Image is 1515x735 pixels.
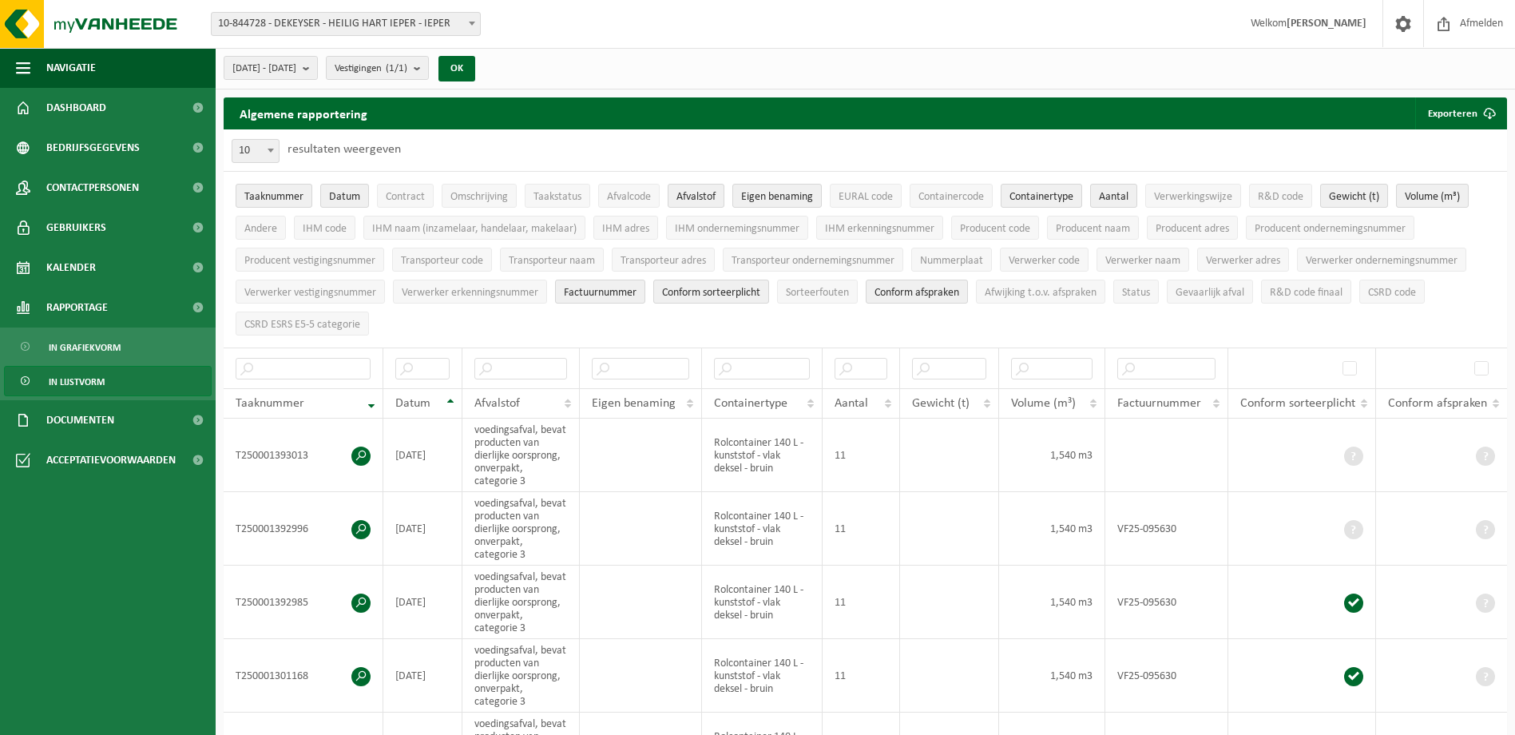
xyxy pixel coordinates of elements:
[236,397,304,410] span: Taaknummer
[666,216,808,240] button: IHM ondernemingsnummerIHM ondernemingsnummer: Activate to sort
[1117,397,1201,410] span: Factuurnummer
[383,566,462,639] td: [DATE]
[392,248,492,272] button: Transporteur codeTransporteur code: Activate to sort
[830,184,902,208] button: EURAL codeEURAL code: Activate to sort
[244,223,277,235] span: Andere
[918,191,984,203] span: Containercode
[823,566,900,639] td: 11
[442,184,517,208] button: OmschrijvingOmschrijving: Activate to sort
[1122,287,1150,299] span: Status
[49,367,105,397] span: In lijstvorm
[835,397,868,410] span: Aantal
[232,57,296,81] span: [DATE] - [DATE]
[288,143,401,156] label: resultaten weergeven
[393,280,547,304] button: Verwerker erkenningsnummerVerwerker erkenningsnummer: Activate to sort
[1105,492,1228,566] td: VF25-095630
[592,397,676,410] span: Eigen benaming
[702,492,823,566] td: Rolcontainer 140 L - kunststof - vlak deksel - bruin
[462,566,580,639] td: voedingsafval, bevat producten van dierlijke oorsprong, onverpakt, categorie 3
[653,280,769,304] button: Conform sorteerplicht : Activate to sort
[224,566,383,639] td: T250001392985
[372,223,577,235] span: IHM naam (inzamelaar, handelaar, makelaar)
[874,287,959,299] span: Conform afspraken
[598,184,660,208] button: AfvalcodeAfvalcode: Activate to sort
[1249,184,1312,208] button: R&D codeR&amp;D code: Activate to sort
[232,140,279,162] span: 10
[462,492,580,566] td: voedingsafval, bevat producten van dierlijke oorsprong, onverpakt, categorie 3
[1405,191,1460,203] span: Volume (m³)
[244,319,360,331] span: CSRD ESRS E5-5 categorie
[866,280,968,304] button: Conform afspraken : Activate to sort
[1000,248,1089,272] button: Verwerker codeVerwerker code: Activate to sort
[1388,397,1487,410] span: Conform afspraken
[1306,255,1457,267] span: Verwerker ondernemingsnummer
[401,255,483,267] span: Transporteur code
[46,128,140,168] span: Bedrijfsgegevens
[383,419,462,492] td: [DATE]
[976,280,1105,304] button: Afwijking t.o.v. afsprakenAfwijking t.o.v. afspraken: Activate to sort
[1090,184,1137,208] button: AantalAantal: Activate to sort
[714,397,787,410] span: Containertype
[555,280,645,304] button: FactuurnummerFactuurnummer: Activate to sort
[676,191,716,203] span: Afvalstof
[593,216,658,240] button: IHM adresIHM adres: Activate to sort
[244,255,375,267] span: Producent vestigingsnummer
[816,216,943,240] button: IHM erkenningsnummerIHM erkenningsnummer: Activate to sort
[1240,397,1355,410] span: Conform sorteerplicht
[224,492,383,566] td: T250001392996
[244,287,376,299] span: Verwerker vestigingsnummer
[46,248,96,288] span: Kalender
[732,184,822,208] button: Eigen benamingEigen benaming: Activate to sort
[1206,255,1280,267] span: Verwerker adres
[49,332,121,363] span: In grafiekvorm
[723,248,903,272] button: Transporteur ondernemingsnummerTransporteur ondernemingsnummer : Activate to sort
[825,223,934,235] span: IHM erkenningsnummer
[395,397,430,410] span: Datum
[839,191,893,203] span: EURAL code
[732,255,894,267] span: Transporteur ondernemingsnummer
[4,332,212,362] a: In grafiekvorm
[1255,223,1406,235] span: Producent ondernemingsnummer
[985,287,1097,299] span: Afwijking t.o.v. afspraken
[46,88,106,128] span: Dashboard
[612,248,715,272] button: Transporteur adresTransporteur adres: Activate to sort
[1145,184,1241,208] button: VerwerkingswijzeVerwerkingswijze: Activate to sort
[1105,639,1228,713] td: VF25-095630
[1099,191,1128,203] span: Aantal
[621,255,706,267] span: Transporteur adres
[294,216,355,240] button: IHM codeIHM code: Activate to sort
[1176,287,1244,299] span: Gevaarlijk afval
[1105,255,1180,267] span: Verwerker naam
[1047,216,1139,240] button: Producent naamProducent naam: Activate to sort
[533,191,581,203] span: Taakstatus
[1359,280,1425,304] button: CSRD codeCSRD code: Activate to sort
[1287,18,1366,30] strong: [PERSON_NAME]
[910,184,993,208] button: ContainercodeContainercode: Activate to sort
[1197,248,1289,272] button: Verwerker adresVerwerker adres: Activate to sort
[1009,191,1073,203] span: Containertype
[999,419,1105,492] td: 1,540 m3
[1156,223,1229,235] span: Producent adres
[1297,248,1466,272] button: Verwerker ondernemingsnummerVerwerker ondernemingsnummer: Activate to sort
[1261,280,1351,304] button: R&D code finaalR&amp;D code finaal: Activate to sort
[4,366,212,396] a: In lijstvorm
[383,639,462,713] td: [DATE]
[1415,97,1505,129] button: Exporteren
[363,216,585,240] button: IHM naam (inzamelaar, handelaar, makelaar)IHM naam (inzamelaar, handelaar, makelaar): Activate to...
[607,191,651,203] span: Afvalcode
[999,639,1105,713] td: 1,540 m3
[999,492,1105,566] td: 1,540 m3
[1147,216,1238,240] button: Producent adresProducent adres: Activate to sort
[564,287,637,299] span: Factuurnummer
[1001,184,1082,208] button: ContainertypeContainertype: Activate to sort
[462,419,580,492] td: voedingsafval, bevat producten van dierlijke oorsprong, onverpakt, categorie 3
[224,419,383,492] td: T250001393013
[386,191,425,203] span: Contract
[920,255,983,267] span: Nummerplaat
[960,223,1030,235] span: Producent code
[46,208,106,248] span: Gebruikers
[509,255,595,267] span: Transporteur naam
[1258,191,1303,203] span: R&D code
[702,566,823,639] td: Rolcontainer 140 L - kunststof - vlak deksel - bruin
[462,639,580,713] td: voedingsafval, bevat producten van dierlijke oorsprong, onverpakt, categorie 3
